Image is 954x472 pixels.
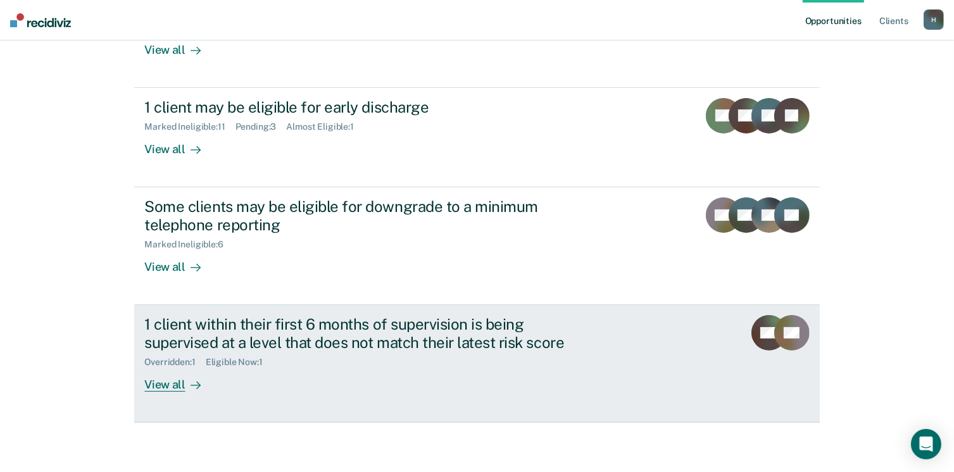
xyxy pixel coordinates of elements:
div: Pending : 3 [235,121,287,132]
div: View all [144,367,215,392]
div: Marked Ineligible : 11 [144,121,235,132]
div: Eligible Now : 1 [206,357,273,368]
div: Open Intercom Messenger [911,429,941,459]
div: Overridden : 1 [144,357,205,368]
a: 1 client may be eligible for early dischargeMarked Ineligible:11Pending:3Almost Eligible:1View all [134,88,819,187]
a: 1 client within their first 6 months of supervision is being supervised at a level that does not ... [134,305,819,423]
div: Almost Eligible : 1 [286,121,364,132]
div: Some clients may be eligible for downgrade to a minimum telephone reporting [144,197,589,234]
button: H [924,9,944,30]
div: Marked Ineligible : 6 [144,239,233,250]
a: Some clients may be eligible for downgrade to a minimum telephone reportingMarked Ineligible:6Vie... [134,187,819,305]
div: 1 client may be eligible for early discharge [144,98,589,116]
img: Recidiviz [10,13,71,27]
div: 1 client within their first 6 months of supervision is being supervised at a level that does not ... [144,315,589,352]
div: View all [144,249,215,274]
div: View all [144,132,215,156]
div: View all [144,32,215,57]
